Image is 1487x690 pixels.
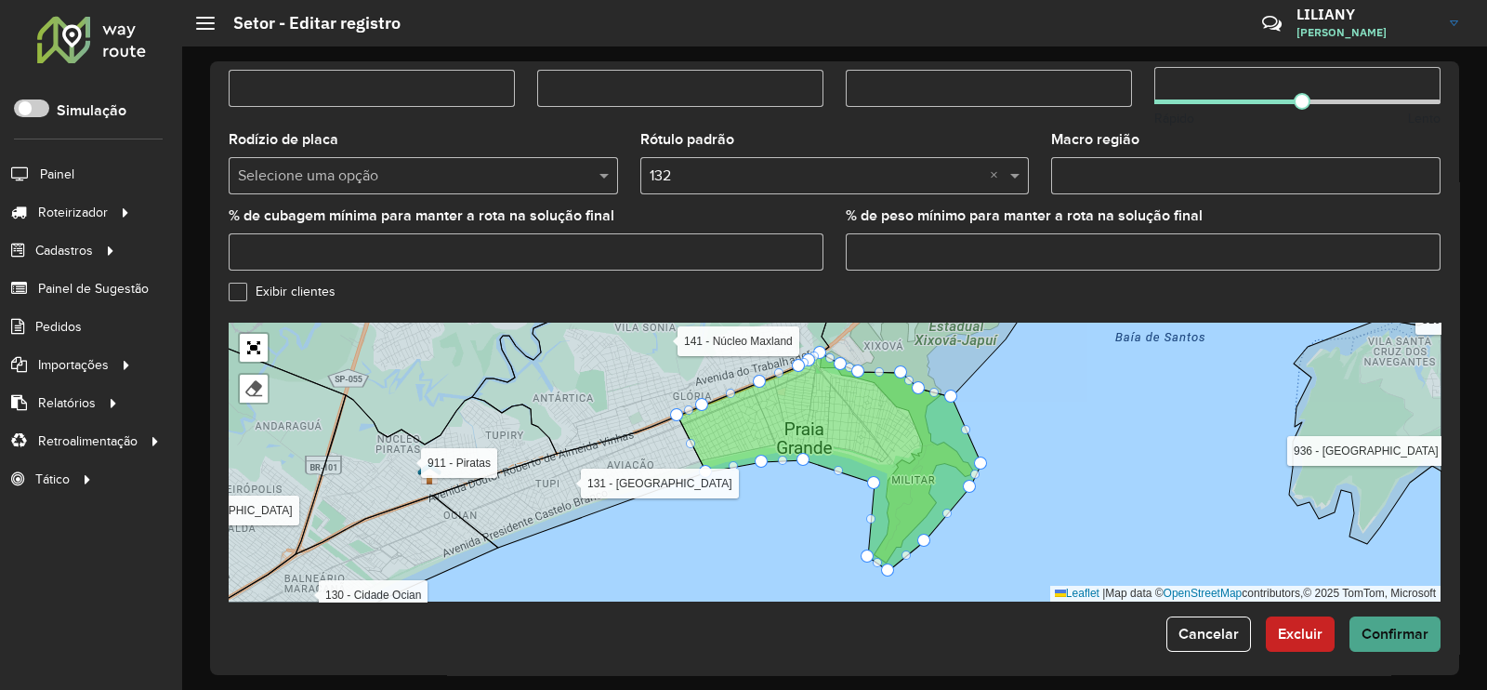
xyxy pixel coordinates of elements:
[1362,626,1428,642] span: Confirmar
[1164,587,1243,600] a: OpenStreetMap
[35,470,70,489] span: Tático
[1055,587,1099,600] a: Leaflet
[1252,4,1292,44] a: Contato Rápido
[57,100,126,122] label: Simulação
[1349,617,1441,652] button: Confirmar
[35,241,93,260] span: Cadastros
[229,282,336,301] label: Exibir clientes
[1278,626,1323,642] span: Excluir
[38,393,96,413] span: Relatórios
[1296,24,1436,41] span: [PERSON_NAME]
[640,128,734,151] label: Rótulo padrão
[1166,617,1251,652] button: Cancelar
[1408,109,1441,128] span: Lento
[38,279,149,299] span: Painel de Sugestão
[38,203,108,222] span: Roteirizador
[240,375,268,403] div: Remover camada(s)
[1266,617,1335,652] button: Excluir
[1050,586,1441,602] div: Map data © contributors,© 2025 TomTom, Microsoft
[40,165,74,184] span: Painel
[846,205,1203,227] label: % de peso mínimo para manter a rota na solução final
[1178,626,1239,642] span: Cancelar
[38,355,109,375] span: Importações
[1154,109,1194,128] span: Rápido
[35,317,82,337] span: Pedidos
[38,431,138,451] span: Retroalimentação
[417,461,441,485] img: Praia Grande
[1296,6,1436,23] h3: LILIANY
[229,128,338,151] label: Rodízio de placa
[215,13,401,33] h2: Setor - Editar registro
[990,165,1006,187] span: Clear all
[1102,587,1105,600] span: |
[240,334,268,362] a: Abrir mapa em tela cheia
[1051,128,1139,151] label: Macro região
[229,205,614,227] label: % de cubagem mínima para manter a rota na solução final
